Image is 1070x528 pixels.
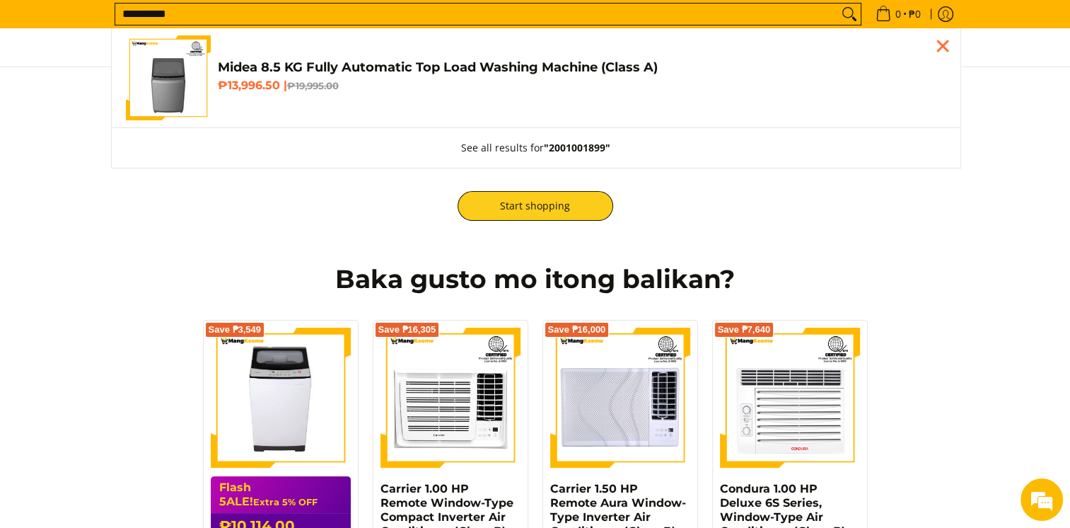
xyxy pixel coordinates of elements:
[548,326,606,334] span: Save ₱16,000
[118,263,953,295] h2: Baka gusto mo itong balikan?
[378,326,436,334] span: Save ₱16,305
[126,35,211,120] img: Midea 8.5 KG Fully Automatic Top Load Washing Machine (Class A)
[871,6,925,22] span: •
[458,191,613,221] a: Start shopping
[720,328,860,468] img: Condura 1.00 HP Deluxe 6S Series, Window-Type Air Conditioner (Class B)
[718,326,771,334] span: Save ₱7,640
[380,328,521,468] img: Carrier 1.00 HP Remote Window-Type Compact Inverter Air Conditioner (Class B)
[287,80,339,91] del: ₱19,995.00
[907,9,923,19] span: ₱0
[218,79,946,93] h6: ₱13,996.50 |
[550,328,690,468] img: Carrier 1.50 HP Remote Aura Window-Type Inverter Air Conditioner (Class B)
[893,9,903,19] span: 0
[126,35,946,120] a: Midea 8.5 KG Fully Automatic Top Load Washing Machine (Class A) Midea 8.5 KG Fully Automatic Top ...
[218,59,946,76] h4: Midea 8.5 KG Fully Automatic Top Load Washing Machine (Class A)
[447,128,624,168] button: See all results for"2001001899"
[544,141,610,154] strong: "2001001899"
[215,328,346,468] img: condura-7.5kg-topload-non-inverter-washing-machine-class-c-full-view-mang-kosme
[932,35,953,57] div: Close pop up
[838,4,861,25] button: Search
[209,326,262,334] span: Save ₱3,549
